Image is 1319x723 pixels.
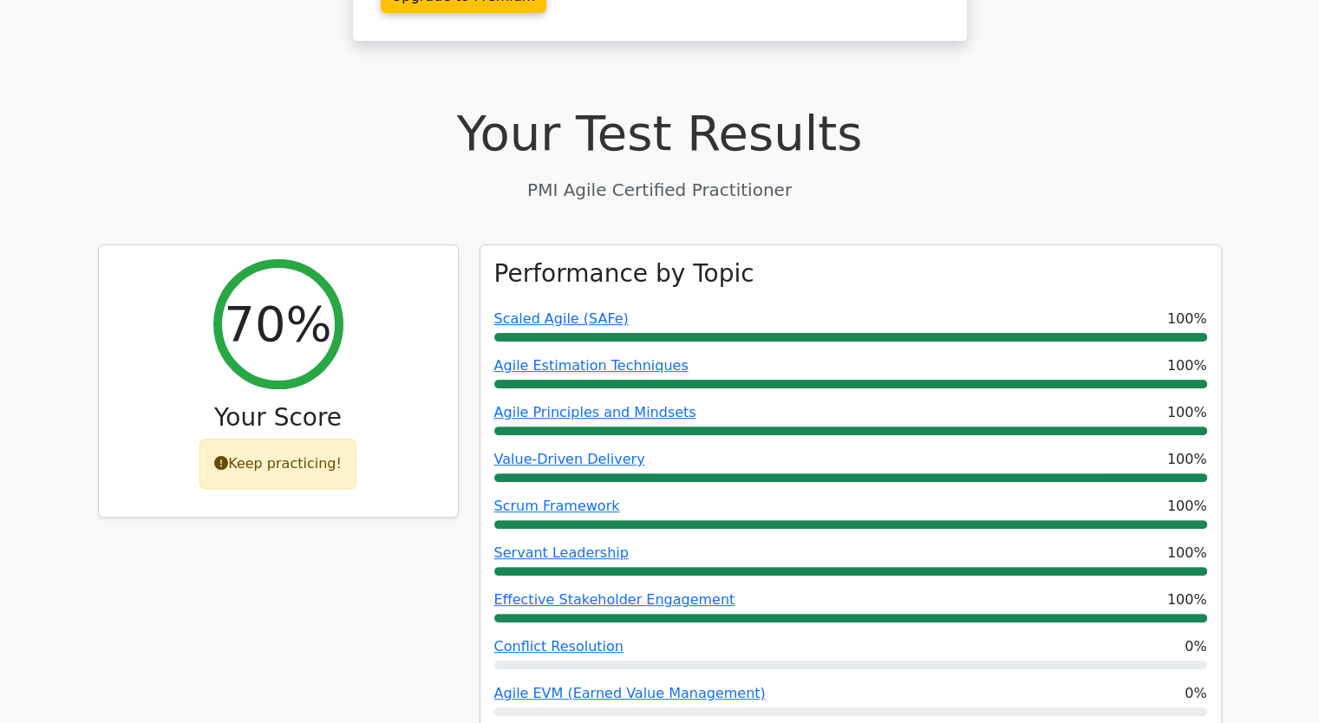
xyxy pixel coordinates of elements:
span: 0% [1185,636,1206,657]
div: Keep practicing! [199,439,356,489]
span: 100% [1167,355,1207,376]
span: 100% [1167,402,1207,423]
span: 100% [1167,543,1207,563]
a: Value-Driven Delivery [494,451,645,467]
a: Conflict Resolution [494,638,624,655]
h2: 70% [224,295,331,353]
a: Agile EVM (Earned Value Management) [494,685,766,701]
span: 100% [1167,449,1207,470]
p: PMI Agile Certified Practitioner [98,177,1222,203]
a: Effective Stakeholder Engagement [494,591,735,608]
h3: Performance by Topic [494,259,754,289]
a: Agile Principles and Mindsets [494,404,696,420]
a: Servant Leadership [494,544,629,561]
h1: Your Test Results [98,104,1222,162]
span: 100% [1167,309,1207,329]
a: Agile Estimation Techniques [494,357,689,374]
span: 100% [1167,496,1207,517]
a: Scrum Framework [494,498,620,514]
h3: Your Score [113,403,444,433]
a: Scaled Agile (SAFe) [494,310,629,327]
span: 0% [1185,683,1206,704]
span: 100% [1167,589,1207,610]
